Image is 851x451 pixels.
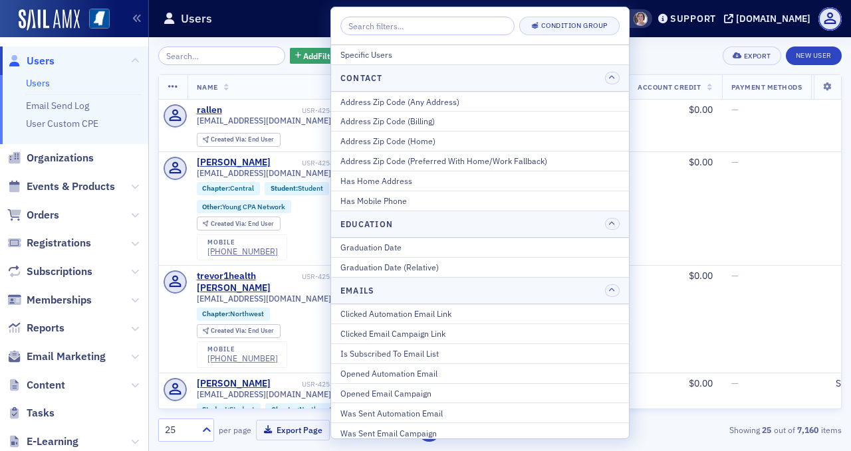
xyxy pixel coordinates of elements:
span: Other : [202,202,222,211]
span: Account Credit [638,82,701,92]
div: Graduation Date [340,241,620,253]
a: Chapter:Northeast [271,405,332,414]
a: Email Marketing [7,349,106,364]
div: End User [211,327,274,335]
a: Student:Student [202,405,255,414]
span: Orders [27,208,59,223]
input: Search filters... [340,17,515,35]
a: [PERSON_NAME] [197,157,271,169]
div: Was Sent Automation Email [340,407,620,419]
div: End User [211,221,274,228]
a: [PERSON_NAME] [197,378,271,390]
span: Content [27,378,65,393]
span: E-Learning [27,434,78,449]
div: Condition Group [541,22,608,29]
div: Clicked Email Campaign Link [340,327,620,339]
div: Is Subscribed To Email List [340,347,620,359]
a: [PHONE_NUMBER] [207,353,278,363]
span: Created Via : [211,326,248,335]
a: Events & Products [7,179,115,194]
a: Tasks [7,406,55,420]
button: Address Zip Code (Home) [331,131,629,151]
h4: Education [340,218,393,230]
span: Profile [818,7,842,31]
div: Export [744,52,771,60]
span: Chapter : [271,405,299,414]
div: [DOMAIN_NAME] [736,13,810,25]
div: End User [211,136,274,143]
span: [EMAIL_ADDRESS][DOMAIN_NAME] [197,116,331,126]
img: SailAMX [19,9,80,31]
a: trevor1health [PERSON_NAME] [197,270,300,294]
span: $0.00 [689,156,713,168]
a: Orders [7,208,59,223]
button: Has Mobile Phone [331,191,629,211]
span: Created Via : [211,219,248,228]
span: Chapter : [202,183,230,193]
div: USR-4253593 [273,380,346,389]
div: Address Zip Code (Billing) [340,115,620,127]
button: Address Zip Code (Preferred With Home/Work Fallback) [331,151,629,171]
span: [EMAIL_ADDRESS][DOMAIN_NAME] [197,168,331,178]
button: Specific Users [331,45,629,64]
a: [PHONE_NUMBER] [207,246,278,256]
h4: Contact [340,72,383,84]
div: Chapter: [197,182,261,195]
strong: 25 [760,424,774,436]
a: Chapter:Northwest [202,310,264,318]
img: SailAMX [89,9,110,29]
span: Tasks [27,406,55,420]
a: View Homepage [80,9,110,31]
a: Users [7,54,55,68]
div: Address Zip Code (Preferred With Home/Work Fallback) [340,155,620,167]
span: Subscriptions [27,264,92,279]
div: Created Via: End User [197,217,281,230]
button: Clicked Automation Email Link [331,304,629,323]
a: rallen [197,104,222,116]
span: Email Marketing [27,349,106,364]
span: Student : [202,405,229,414]
span: $0.00 [689,377,713,389]
div: Other: [197,200,292,213]
a: Users [26,77,50,89]
button: Export [723,46,781,65]
button: Is Subscribed To Email List [331,343,629,363]
button: Was Sent Email Campaign [331,422,629,442]
div: Support [670,13,716,25]
span: Lydia Carlisle [634,12,648,26]
div: Showing out of items [623,424,842,436]
button: Has Home Address [331,171,629,191]
button: Graduation Date [331,238,629,257]
span: Organizations [27,151,94,165]
div: USR-4254613 [273,159,346,167]
div: Chapter: [197,308,271,321]
button: [DOMAIN_NAME] [724,14,815,23]
span: Name [197,82,218,92]
div: Has Home Address [340,175,620,187]
div: Opened Automation Email [340,367,620,379]
span: Student : [271,183,298,193]
div: Specific Users [340,48,620,60]
span: [EMAIL_ADDRESS][DOMAIN_NAME] [197,294,331,304]
button: Opened Automation Email [331,363,629,383]
span: Payment Methods [731,82,802,92]
span: — [731,377,739,389]
h1: Users [181,11,212,27]
div: USR-4254648 [224,106,346,115]
span: Add Filter [303,50,338,62]
a: Email Send Log [26,100,89,112]
a: Subscriptions [7,264,92,279]
div: Student: [265,182,329,195]
a: User Custom CPE [26,118,98,130]
a: Content [7,378,65,393]
button: Address Zip Code (Any Address) [331,92,629,111]
span: Created Via : [211,135,248,143]
button: Condition Group [519,17,620,35]
div: Graduation Date (Relative) [340,261,620,273]
div: Address Zip Code (Any Address) [340,96,620,108]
